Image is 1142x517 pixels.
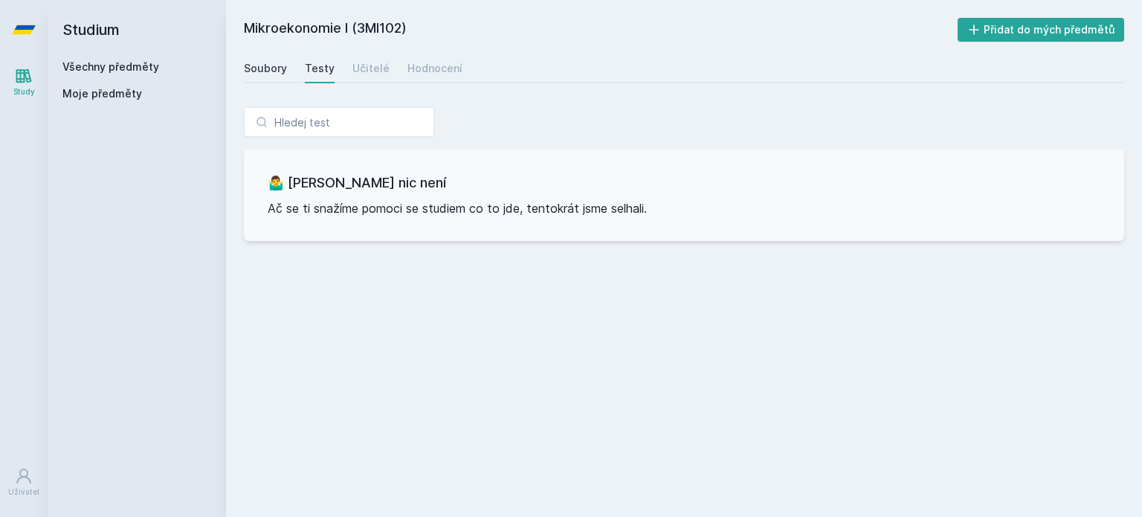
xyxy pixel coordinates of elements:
[407,61,462,76] div: Hodnocení
[352,54,390,83] a: Učitelé
[352,61,390,76] div: Učitelé
[244,61,287,76] div: Soubory
[8,487,39,498] div: Uživatel
[305,54,335,83] a: Testy
[958,18,1125,42] button: Přidat do mých předmětů
[3,460,45,505] a: Uživatel
[62,60,159,73] a: Všechny předměty
[244,107,434,137] input: Hledej test
[62,86,142,101] span: Moje předměty
[244,18,958,42] h2: Mikroekonomie I (3MI102)
[13,86,35,97] div: Study
[268,173,1100,193] h3: 🤷‍♂️ [PERSON_NAME] nic není
[3,60,45,105] a: Study
[268,199,1100,217] p: Ač se ti snažíme pomoci se studiem co to jde, tentokrát jsme selhali.
[305,61,335,76] div: Testy
[244,54,287,83] a: Soubory
[407,54,462,83] a: Hodnocení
